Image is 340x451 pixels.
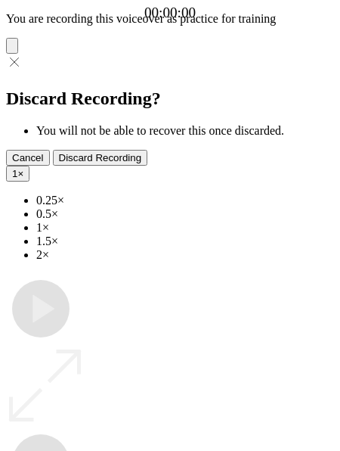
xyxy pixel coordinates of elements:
p: You are recording this voiceover as practice for training [6,12,334,26]
button: Cancel [6,150,50,166]
li: 2× [36,248,334,262]
li: 0.25× [36,194,334,207]
button: 1× [6,166,29,182]
h2: Discard Recording? [6,89,334,109]
button: Discard Recording [53,150,148,166]
li: 0.5× [36,207,334,221]
li: 1.5× [36,235,334,248]
li: 1× [36,221,334,235]
li: You will not be able to recover this once discarded. [36,124,334,138]
a: 00:00:00 [144,5,196,21]
span: 1 [12,168,17,179]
